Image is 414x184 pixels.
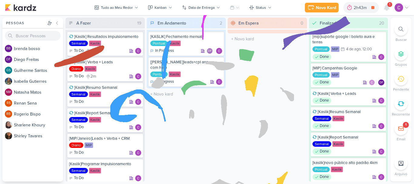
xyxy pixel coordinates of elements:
div: 19 [135,20,144,26]
img: Carlos Lima [369,79,375,85]
div: D i e g o F r e i t a s [14,56,63,63]
div: Pontual [150,72,168,77]
div: b r e n d a b o s s o [14,45,63,52]
div: 20 [377,20,387,26]
div: Kaslik [331,167,343,172]
p: DF [379,81,383,84]
div: MIP [85,142,93,148]
img: Carlos Lima [135,73,141,79]
span: 1 [389,2,390,7]
div: 2 [217,20,225,26]
div: MIP [331,72,339,78]
div: To Do [69,73,84,79]
div: Responsável: Diego Freitas [378,79,384,85]
div: Done [312,98,331,104]
div: Renan Sena [5,99,12,107]
p: RB [6,112,11,116]
div: [Kaslik]Programar Impulsionamento [69,161,141,167]
div: Pessoas [5,20,46,26]
div: Diário [69,142,83,148]
div: Done [312,149,331,155]
div: [Kaslik]Resumo Semanal [69,85,141,90]
img: Carlos Lima [378,149,384,155]
img: Shirley Tavares [5,132,12,139]
div: [Kaslik] Verba + Leads [312,91,385,96]
img: Carlos Lima [135,124,141,130]
p: Grupos [395,62,407,67]
div: Kaslik [169,41,181,46]
p: To Do [74,48,84,54]
div: Kaslik [89,117,101,122]
p: Email [397,136,406,142]
div: Responsável: Carlos Lima [135,99,141,105]
img: Carlos Lima [216,79,222,85]
div: 0 [298,20,306,26]
div: Responsável: Carlos Lima [216,79,222,85]
div: Semanal [69,117,88,122]
p: RS [7,102,11,105]
div: Done [312,123,331,129]
div: Kaslik [89,168,101,173]
p: GS [6,69,11,72]
p: Buscar [396,37,407,42]
p: Done [320,149,329,155]
div: Em Andamento [158,20,186,26]
input: + Novo kard [229,35,306,43]
img: Sharlene Khoury [5,121,12,129]
div: Semanal [69,168,88,173]
div: último check-in há 2 meses [86,73,96,79]
div: To Do [69,150,84,156]
div: Diego Freitas [5,56,12,63]
p: To Do [74,99,84,105]
div: brenda bosso [5,45,12,52]
div: To Do [69,124,84,130]
div: Pontual [312,46,330,52]
div: Semanal [69,92,88,97]
img: Carlos Lima [135,48,141,54]
div: Pontual [312,72,330,78]
div: Responsável: Carlos Lima [135,150,141,156]
p: DF [208,50,212,53]
div: 2h43m [354,5,369,11]
div: MIP [331,46,339,52]
div: 4 de ago [346,47,361,51]
div: To Do [69,48,84,54]
div: [MIP/Janeiro]Leads + Verba + CRM [69,136,141,141]
div: Kaslik [332,116,344,121]
p: To Do [74,124,84,130]
div: Diego Freitas [378,79,384,85]
div: In Progress [150,79,174,85]
div: Colaboradores: Diego Freitas [207,48,214,54]
div: Natasha Matos [5,89,12,96]
img: Carlos Lima [395,3,403,12]
p: Recorrente [392,112,410,117]
div: , 12:00 [361,47,372,51]
div: Kaslik [169,72,181,77]
div: Responsável: Carlos Lima [378,149,384,155]
div: Pontual [150,41,168,46]
div: Responsável: Carlos Lima [216,48,222,54]
p: To Do [74,175,84,181]
li: Ctrl + F [390,22,412,42]
p: Done [320,174,329,180]
p: To Do [74,73,84,79]
div: Responsável: Carlos Lima [135,175,141,181]
div: Done [312,54,331,60]
p: bb [6,47,11,50]
span: 2m [90,49,96,53]
img: Carlos Lima [378,174,384,180]
div: [mip]suporte google | boleto aura e terras [312,34,385,45]
p: In Progress [155,79,174,85]
div: [Kaslik]Resumo Semanal [312,109,385,115]
div: [kaslik]leads+cpl anapro com hmp [150,59,222,70]
div: [Kaslik] Resultados Impulsionamento [69,34,141,39]
div: Pontual [312,167,330,172]
p: Done [320,123,329,129]
img: Carlos Lima [135,175,141,181]
div: Rogerio Bispo [5,110,12,118]
div: Diego Freitas [207,48,213,54]
div: Kaslik [332,141,344,147]
span: 2m [90,74,96,79]
img: Carlos Lima [378,54,384,60]
div: Guilherme Santos [5,67,12,74]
